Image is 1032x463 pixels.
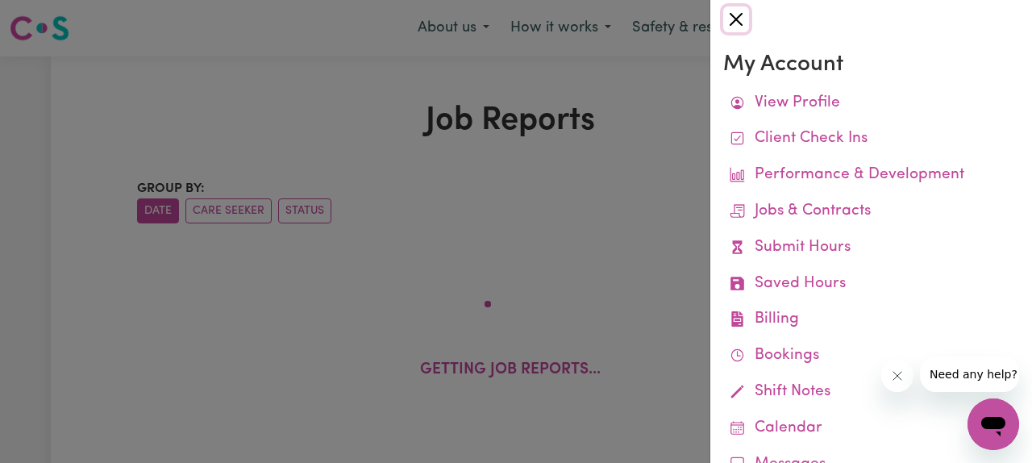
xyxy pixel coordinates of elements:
a: Calendar [723,411,1019,447]
iframe: Message from company [920,357,1019,392]
button: Close [723,6,749,32]
iframe: Close message [881,360,913,392]
a: Saved Hours [723,266,1019,302]
h3: My Account [723,52,1019,79]
a: Bookings [723,338,1019,374]
a: View Profile [723,86,1019,122]
a: Performance & Development [723,157,1019,194]
a: Submit Hours [723,230,1019,266]
a: Jobs & Contracts [723,194,1019,230]
a: Billing [723,302,1019,338]
a: Client Check Ins [723,121,1019,157]
a: Shift Notes [723,374,1019,411]
iframe: Button to launch messaging window [967,398,1019,450]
